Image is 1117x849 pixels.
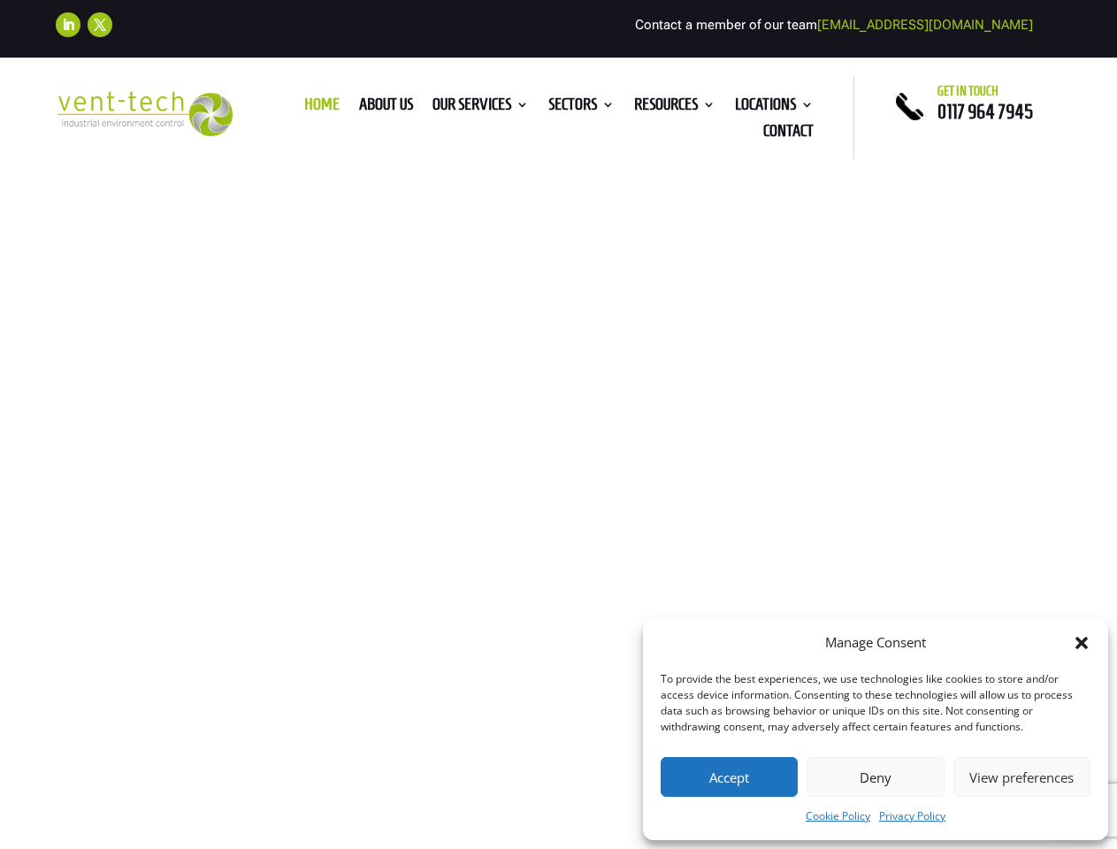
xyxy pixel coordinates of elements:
button: Accept [661,757,798,797]
a: Home [304,98,340,118]
a: Resources [634,98,715,118]
button: View preferences [953,757,1090,797]
a: Contact [763,125,814,144]
a: Our Services [432,98,529,118]
a: Sectors [548,98,615,118]
div: Close dialog [1073,634,1090,652]
span: Get in touch [937,84,998,98]
a: Locations [735,98,814,118]
a: Cookie Policy [806,806,870,827]
div: To provide the best experiences, we use technologies like cookies to store and/or access device i... [661,671,1089,735]
a: 0117 964 7945 [937,101,1033,122]
a: [EMAIL_ADDRESS][DOMAIN_NAME] [817,17,1033,33]
div: Manage Consent [825,632,926,654]
a: About us [359,98,413,118]
img: 2023-09-27T08_35_16.549ZVENT-TECH---Clear-background [56,91,233,136]
a: Follow on LinkedIn [56,12,80,37]
button: Deny [807,757,944,797]
span: Contact a member of our team [635,17,1033,33]
a: Follow on X [88,12,112,37]
a: Privacy Policy [879,806,945,827]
